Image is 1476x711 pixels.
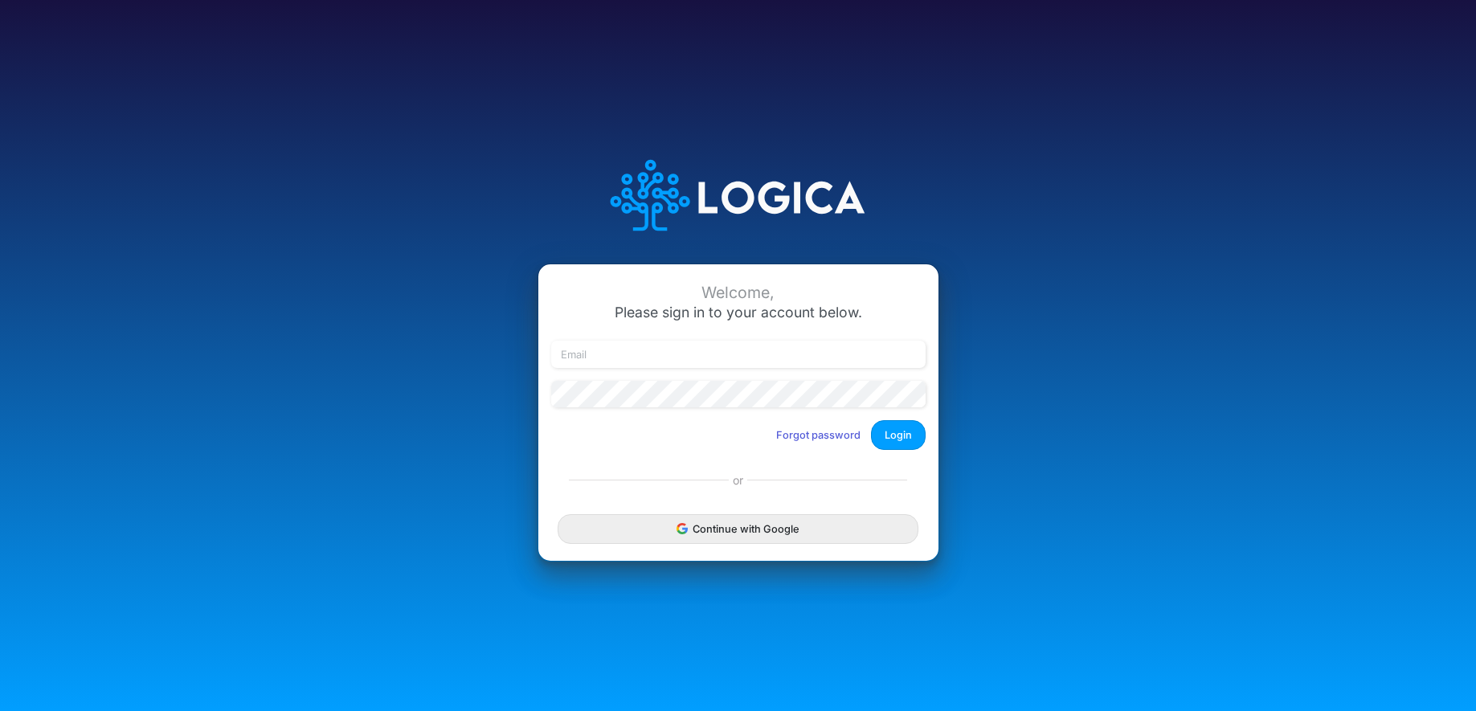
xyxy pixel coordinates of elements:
[558,514,918,544] button: Continue with Google
[766,422,871,448] button: Forgot password
[551,284,926,302] div: Welcome,
[551,341,926,368] input: Email
[615,304,862,321] span: Please sign in to your account below.
[871,420,926,450] button: Login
